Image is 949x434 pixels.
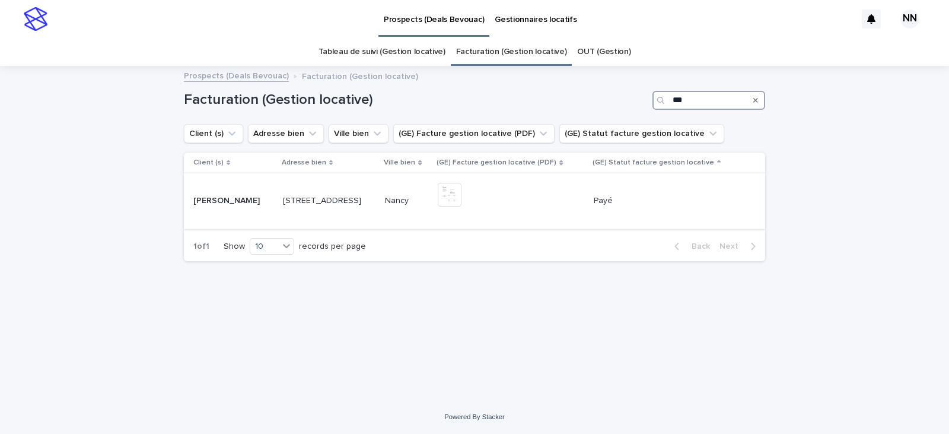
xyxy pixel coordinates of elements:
button: Client (s) [184,124,243,143]
button: Adresse bien [248,124,324,143]
p: (GE) Statut facture gestion locative [593,156,714,169]
button: (GE) Statut facture gestion locative [559,124,724,143]
a: Prospects (Deals Bevouac) [184,68,289,82]
button: (GE) Facture gestion locative (PDF) [393,124,555,143]
a: OUT (Gestion) [577,38,630,66]
div: 10 [250,240,279,253]
input: Search [652,91,765,110]
span: Back [684,242,710,251]
button: Back [665,241,715,252]
p: 1 of 1 [184,232,219,261]
span: Next [719,242,746,251]
img: stacker-logo-s-only.png [24,7,47,31]
a: Powered By Stacker [444,413,504,420]
p: [PERSON_NAME] [193,194,262,206]
h1: Facturation (Gestion locative) [184,91,648,109]
button: Next [715,241,765,252]
a: Tableau de suivi (Gestion locative) [319,38,445,66]
a: Facturation (Gestion locative) [456,38,567,66]
p: Show [224,242,245,252]
div: NN [900,9,919,28]
p: Payé [594,194,615,206]
p: Client (s) [193,156,224,169]
p: Ville bien [384,156,415,169]
tr: [PERSON_NAME][PERSON_NAME] [STREET_ADDRESS][STREET_ADDRESS] NancyNancy PayéPayé [184,173,765,229]
p: [STREET_ADDRESS] [283,194,364,206]
p: Nancy [385,194,411,206]
p: (GE) Facture gestion locative (PDF) [437,156,556,169]
p: Adresse bien [282,156,326,169]
button: Ville bien [329,124,388,143]
p: records per page [299,242,366,252]
p: Facturation (Gestion locative) [302,69,418,82]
